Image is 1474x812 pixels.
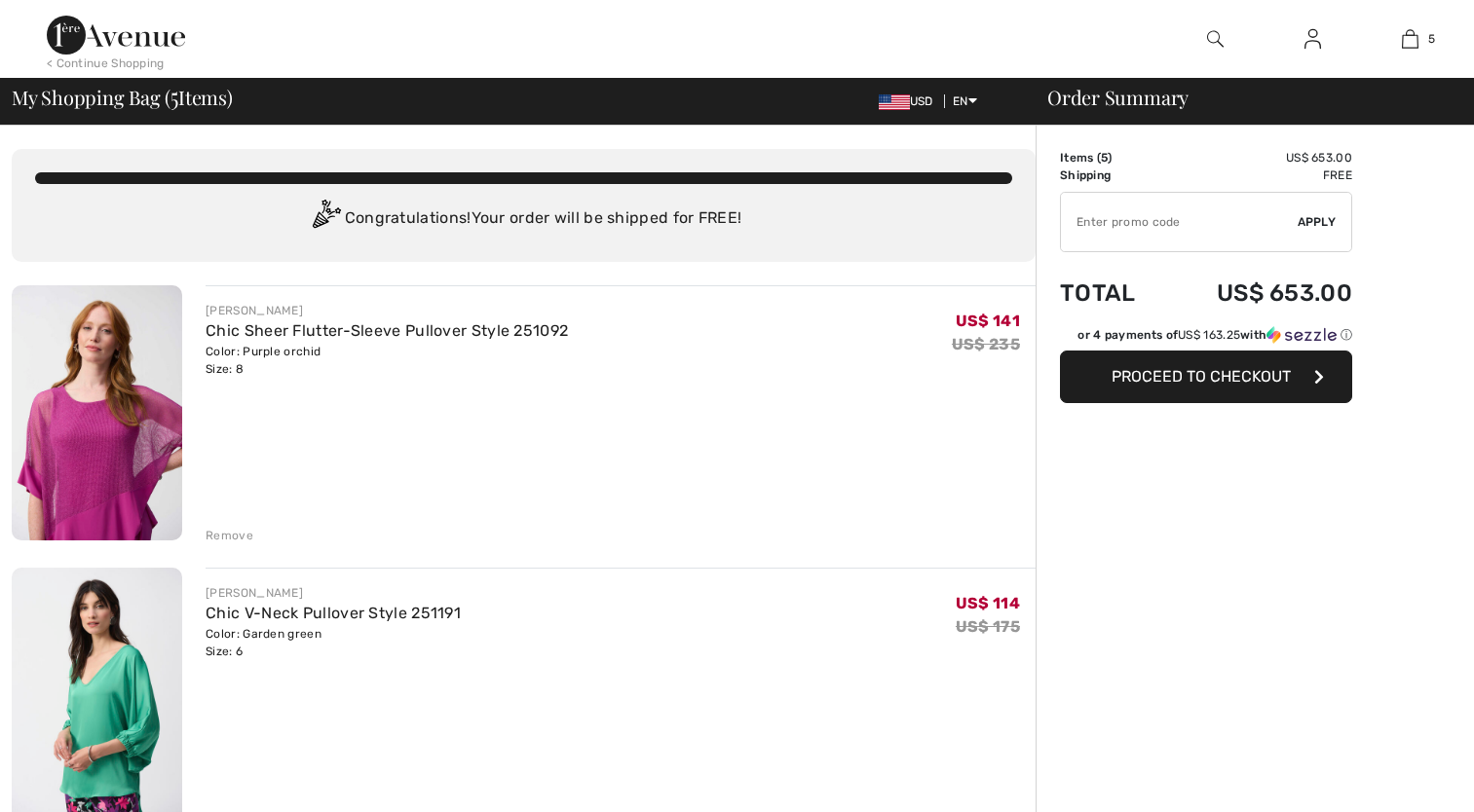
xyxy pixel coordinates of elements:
[1024,88,1462,107] div: Order Summary
[1164,149,1352,166] td: US$ 653.00
[1077,326,1352,344] div: or 4 payments of with
[956,617,1020,636] s: US$ 175
[952,335,1020,353] s: US$ 235
[206,584,461,602] div: [PERSON_NAME]
[879,94,910,110] img: US Dollar
[1060,351,1352,403] button: Proceed to Checkout
[1266,326,1337,344] img: Sezzle
[206,343,568,378] div: Color: Purple orchid Size: 8
[1101,151,1108,165] span: 5
[956,312,1020,330] span: US$ 141
[1304,27,1321,51] img: My Info
[306,200,345,239] img: Congratulation2.svg
[206,527,253,544] div: Remove
[953,94,977,108] span: EN
[47,16,185,55] img: 1ère Avenue
[1061,193,1298,251] input: Promo code
[1402,27,1418,51] img: My Bag
[956,594,1020,612] span: US$ 114
[1060,149,1164,166] td: Items ( )
[35,200,1012,239] div: Congratulations! Your order will be shipped for FREE!
[1164,166,1352,184] td: Free
[1060,260,1164,326] td: Total
[12,285,182,540] img: Chic Sheer Flutter-Sleeve Pullover Style 251092
[206,321,568,340] a: Chic Sheer Flutter-Sleeve Pullover Style 251092
[1060,166,1164,184] td: Shipping
[1428,30,1435,48] span: 5
[1112,367,1291,386] span: Proceed to Checkout
[206,604,461,622] a: Chic V-Neck Pullover Style 251191
[1298,213,1337,231] span: Apply
[206,625,461,660] div: Color: Garden green Size: 6
[47,55,165,72] div: < Continue Shopping
[1289,27,1337,52] a: Sign In
[170,83,178,108] span: 5
[879,94,941,108] span: USD
[1362,27,1457,51] a: 5
[1207,27,1224,51] img: search the website
[1164,260,1352,326] td: US$ 653.00
[1178,328,1240,342] span: US$ 163.25
[1060,326,1352,351] div: or 4 payments ofUS$ 163.25withSezzle Click to learn more about Sezzle
[12,88,233,107] span: My Shopping Bag ( Items)
[206,302,568,319] div: [PERSON_NAME]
